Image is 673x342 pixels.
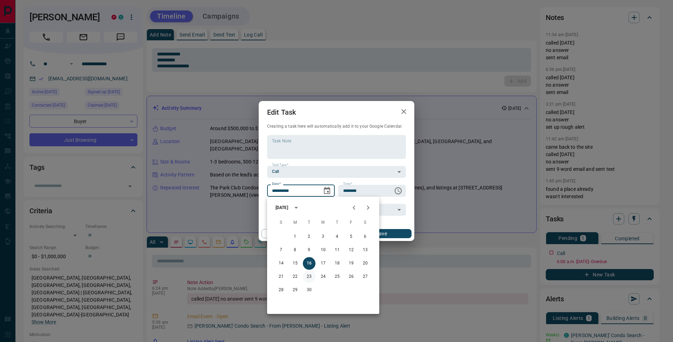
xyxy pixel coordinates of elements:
h2: Edit Task [259,101,304,123]
button: 27 [359,270,372,283]
button: 17 [317,257,329,270]
button: 21 [275,270,287,283]
button: 1 [289,230,301,243]
button: 18 [331,257,344,270]
button: 25 [331,270,344,283]
button: 29 [289,284,301,296]
button: Cancel [261,229,321,238]
button: Previous month [347,201,361,215]
button: 23 [303,270,315,283]
button: calendar view is open, switch to year view [290,202,302,214]
button: 13 [359,244,372,256]
span: Monday [289,216,301,230]
button: 5 [345,230,358,243]
button: 24 [317,270,329,283]
button: 15 [289,257,301,270]
label: Date [272,182,281,186]
p: Creating a task here will automatically add it to your Google Calendar. [267,123,406,129]
button: 20 [359,257,372,270]
span: Friday [345,216,358,230]
button: 9 [303,244,315,256]
button: 4 [331,230,344,243]
button: Choose date, selected date is Sep 16, 2025 [320,184,334,198]
label: Task Type [272,163,288,167]
button: 16 [303,257,315,270]
button: Choose time, selected time is 6:00 AM [391,184,405,198]
button: 26 [345,270,358,283]
span: Sunday [275,216,287,230]
button: 30 [303,284,315,296]
button: Save [352,229,412,238]
button: 3 [317,230,329,243]
span: Saturday [359,216,372,230]
div: [DATE] [276,204,288,211]
button: Next month [361,201,375,215]
label: Time [343,182,352,186]
button: 11 [331,244,344,256]
span: Wednesday [317,216,329,230]
button: 28 [275,284,287,296]
span: Thursday [331,216,344,230]
span: Tuesday [303,216,315,230]
button: 19 [345,257,358,270]
button: 12 [345,244,358,256]
button: 22 [289,270,301,283]
button: 2 [303,230,315,243]
button: 6 [359,230,372,243]
button: 14 [275,257,287,270]
button: 10 [317,244,329,256]
button: 7 [275,244,287,256]
button: 8 [289,244,301,256]
div: Call [267,166,406,178]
